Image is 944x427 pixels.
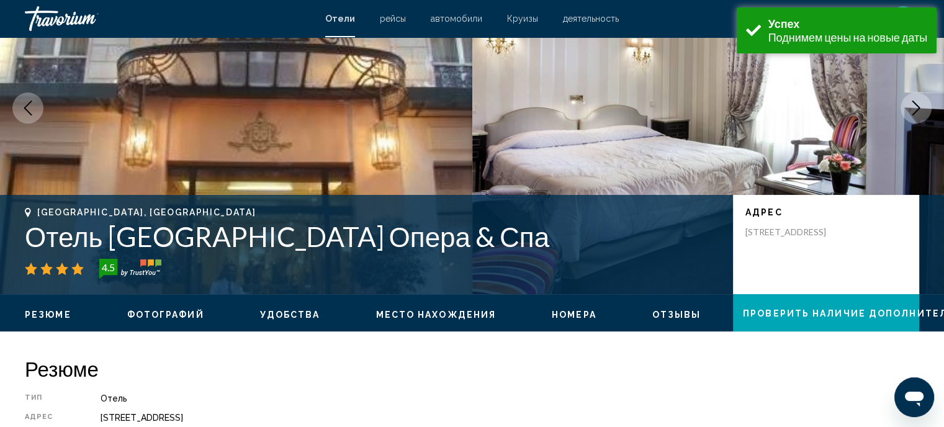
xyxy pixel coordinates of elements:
font: Номера [552,310,596,320]
font: Отель [GEOGRAPHIC_DATA] Опера & Спа [25,220,549,253]
font: [STREET_ADDRESS] [101,413,183,423]
button: Номера [552,309,596,320]
font: Отзывы [652,310,701,320]
button: Фотографий [127,309,204,320]
font: адрес [25,413,53,421]
a: Круизы [507,14,538,24]
div: Успех [768,17,927,30]
button: Удобства [260,309,320,320]
button: Проверить наличие дополнительных мест [733,294,919,331]
button: Следующее изображение [901,92,932,124]
font: [GEOGRAPHIC_DATA], [GEOGRAPHIC_DATA] [37,207,256,217]
font: Место нахождения [375,310,496,320]
a: Травориум [25,6,313,31]
font: Тип [25,393,42,402]
font: Фотографий [127,310,204,320]
font: Резюме [25,310,71,320]
button: Предыдущее изображение [12,92,43,124]
a: рейсы [380,14,406,24]
button: Отзывы [652,309,701,320]
font: Успех [768,17,799,30]
font: 4.5 [102,261,115,273]
img: trustyou-badge-hor.svg [99,259,161,279]
a: деятельность [563,14,619,24]
font: Отель [101,393,127,403]
button: Резюме [25,309,71,320]
a: Отели [325,14,355,24]
button: Место нахождения [375,309,496,320]
font: [STREET_ADDRESS] [745,227,826,237]
font: Поднимем цены на новые даты [768,30,927,44]
button: Меню пользователя [887,6,919,32]
a: автомобили [431,14,482,24]
font: адрес [745,207,783,217]
font: Удобства [260,310,320,320]
iframe: Кнопка запуска окна обмена сообщениями [894,377,934,417]
font: Резюме [25,356,99,381]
